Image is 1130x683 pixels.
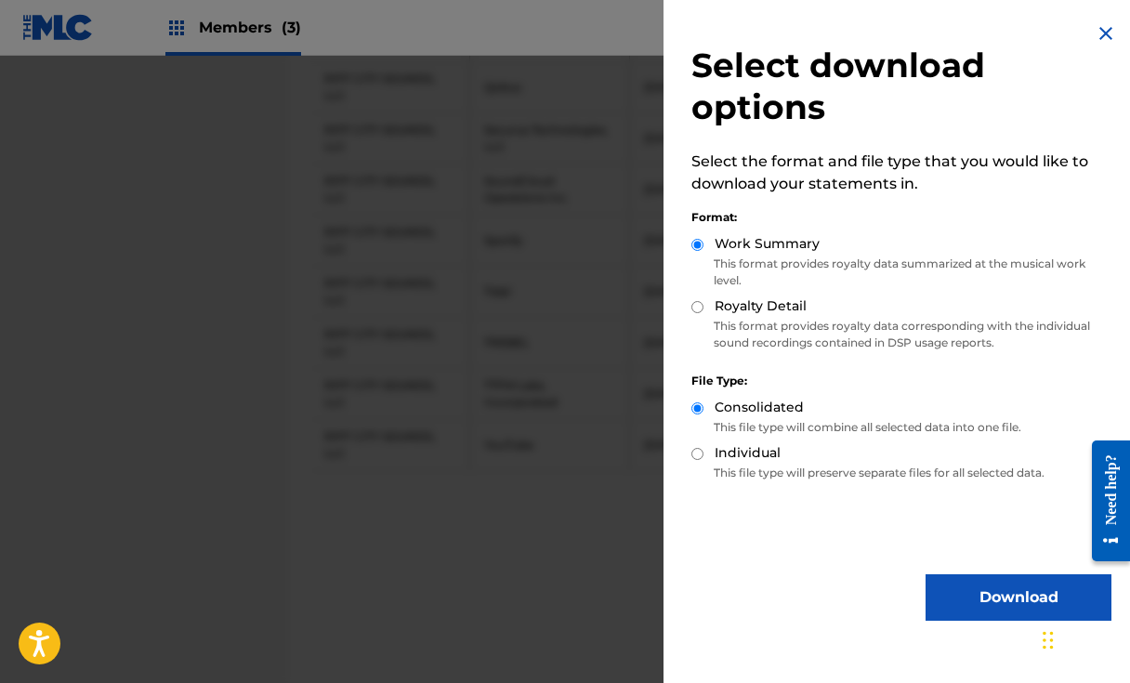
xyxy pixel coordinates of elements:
p: This format provides royalty data corresponding with the individual sound recordings contained in... [691,318,1111,351]
label: Individual [715,443,781,463]
p: Select the format and file type that you would like to download your statements in. [691,151,1111,195]
label: Work Summary [715,234,820,254]
div: Drag [1043,612,1054,668]
label: Consolidated [715,398,804,417]
img: Top Rightsholders [165,17,188,39]
p: This file type will preserve separate files for all selected data. [691,465,1111,481]
label: Royalty Detail [715,296,807,316]
button: Download [926,574,1111,621]
div: File Type: [691,373,1111,389]
p: This format provides royalty data summarized at the musical work level. [691,256,1111,289]
h2: Select download options [691,45,1111,128]
div: Format: [691,209,1111,226]
p: This file type will combine all selected data into one file. [691,419,1111,436]
iframe: Resource Center [1078,427,1130,576]
span: Members [199,17,301,38]
iframe: Chat Widget [1037,594,1130,683]
span: (3) [282,19,301,36]
img: MLC Logo [22,14,94,41]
